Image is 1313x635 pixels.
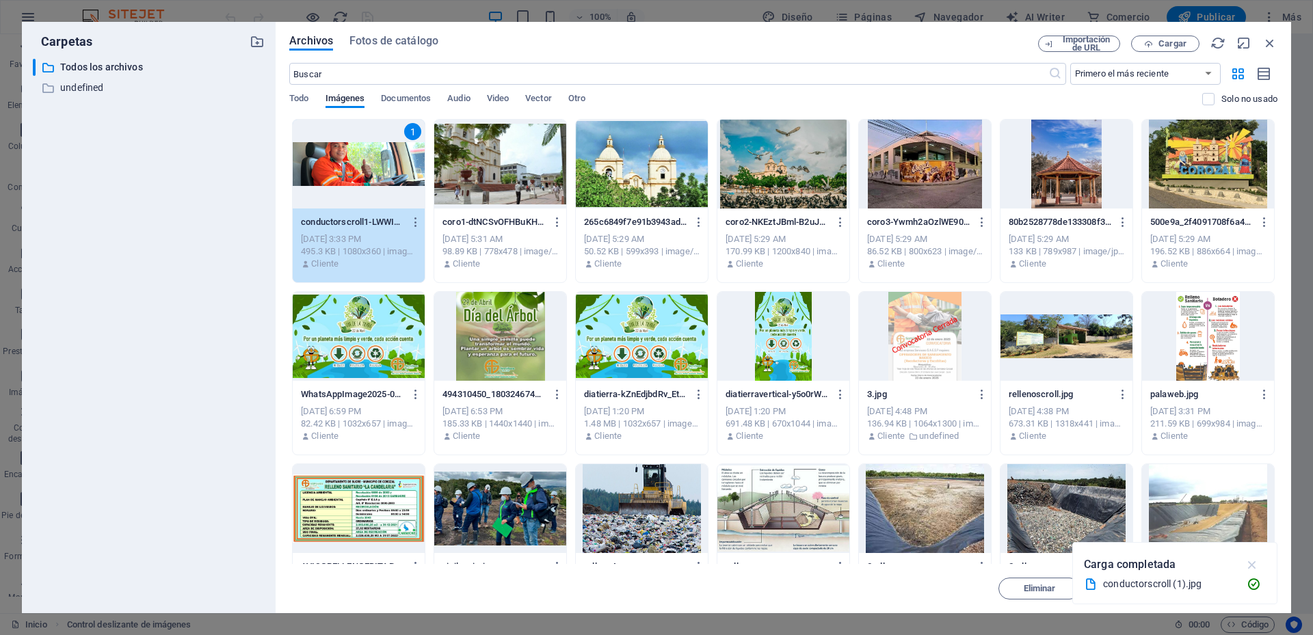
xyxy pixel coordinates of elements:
[442,216,545,228] p: coro1-dtNCSvOFHBuKHWbxm58y1g.jpg
[1009,560,1111,573] p: 2relleno.png
[1221,93,1277,105] p: Solo muestra los archivos que no están usándose en el sitio web. Los archivos añadidos durante es...
[1210,36,1225,51] i: Volver a cargar
[289,90,308,109] span: Todo
[447,90,470,109] span: Audio
[1009,388,1111,401] p: rellenoscroll.jpg
[1131,36,1199,52] button: Cargar
[404,123,421,140] div: 1
[726,245,841,258] div: 170.99 KB | 1200x840 | image/jpeg
[867,560,970,573] p: 3relleno.png
[326,90,365,109] span: Imágenes
[453,258,480,270] p: Cliente
[919,430,959,442] p: undefined
[301,216,403,228] p: conductorscroll1-LWWI8JJR5mZUlSrZslzZ2g.jpg
[594,430,622,442] p: Cliente
[33,79,265,96] div: undefined
[301,233,416,245] div: [DATE] 3:33 PM
[525,90,552,109] span: Vector
[1019,258,1046,270] p: Cliente
[33,33,92,51] p: Carpetas
[60,80,239,96] p: undefined
[453,430,480,442] p: Cliente
[301,388,403,401] p: WhatsAppImage2025-04-30at11.56.53AM-h_mu_zgaln4b7_Dxdboy-g.jpeg
[584,405,700,418] div: [DATE] 1:20 PM
[250,34,265,49] i: Crear carpeta
[1150,388,1253,401] p: palaweb.jpg
[1262,36,1277,51] i: Cerrar
[867,233,983,245] div: [DATE] 5:29 AM
[584,216,687,228] p: 265c6849f7e91b3943ade662019ac121-q0643c_ptNc-4sI41Mwuqg.jpg
[442,245,558,258] div: 98.89 KB | 778x478 | image/jpeg
[33,59,36,76] div: ​
[867,405,983,418] div: [DATE] 4:48 PM
[726,560,828,573] p: rellenoc.png
[1038,36,1120,52] button: Importación de URL
[726,216,828,228] p: coro2-NKEztJBml-B2uJfi9J70-w.jpg
[867,418,983,430] div: 136.94 KB | 1064x1300 | image/jpeg
[867,245,983,258] div: 86.52 KB | 800x623 | image/jpeg
[301,405,416,418] div: [DATE] 6:59 PM
[1009,216,1111,228] p: 80b2528778de133308f33e4d11f7cce1-apNk-t6GhJiEkYxO6aywzA.jpg
[301,560,403,573] p: AVISORELLENOEDITABLE.png
[442,233,558,245] div: [DATE] 5:31 AM
[442,405,558,418] div: [DATE] 6:53 PM
[311,258,339,270] p: Cliente
[726,233,841,245] div: [DATE] 5:29 AM
[1084,556,1176,573] p: Carga completada
[442,418,558,430] div: 185.33 KB | 1440x1440 | image/jpeg
[349,33,438,49] span: Fotos de catálogo
[736,430,763,442] p: Cliente
[1059,36,1114,52] span: Importación de URL
[1158,40,1186,48] span: Cargar
[289,63,1048,85] input: Buscar
[381,90,431,109] span: Documentos
[487,90,509,109] span: Video
[594,258,622,270] p: Cliente
[1161,430,1188,442] p: Cliente
[568,90,585,109] span: Otro
[1150,245,1266,258] div: 196.52 KB | 886x664 | image/jpeg
[1150,233,1266,245] div: [DATE] 5:29 AM
[301,418,416,430] div: 82.42 KB | 1032x657 | image/jpeg
[867,388,970,401] p: 3.jpg
[1236,36,1251,51] i: Minimizar
[584,560,687,573] p: relleno4.png
[584,388,687,401] p: diatierra-kZnEdjbdRv_EtHyE3J14Jw.png
[877,430,905,442] p: Cliente
[442,388,545,401] p: 494310450_18032467403649164_3492920471741860658_n-irCKK1QWdjkH4gDn2op7Yw.jfif
[726,418,841,430] div: 691.48 KB | 670x1044 | image/png
[289,33,333,49] span: Archivos
[736,258,763,270] p: Cliente
[998,578,1080,599] button: Eliminar
[1150,216,1253,228] p: 500e9a_2f4091708f6a4282b8a4102951798b7fmv2-TytcXNulxeIAc9s_HBr74A.jpg
[584,233,700,245] div: [DATE] 5:29 AM
[726,388,828,401] p: diatierravertical-y5o0rWW_YxjXw-uqQvfODw.png
[1150,405,1266,418] div: [DATE] 3:31 PM
[726,405,841,418] div: [DATE] 1:20 PM
[1019,430,1046,442] p: Cliente
[584,418,700,430] div: 1.48 MB | 1032x657 | image/png
[867,216,970,228] p: coro3-Ywmh2aOzlWE9024GSGbssQ.jpg
[311,430,339,442] p: Cliente
[442,560,545,573] p: vigilancia.jpg
[1009,233,1124,245] div: [DATE] 5:29 AM
[301,245,416,258] div: 495.3 KB | 1080x360 | image/jpeg
[1150,418,1266,430] div: 211.59 KB | 699x984 | image/jpeg
[877,258,905,270] p: Cliente
[1103,576,1236,592] div: conductorscroll (1).jpg
[1009,245,1124,258] div: 133 KB | 789x987 | image/jpeg
[584,245,700,258] div: 50.52 KB | 599x393 | image/jpeg
[1009,405,1124,418] div: [DATE] 4:38 PM
[1009,418,1124,430] div: 673.31 KB | 1318x441 | image/jpeg
[60,59,239,75] p: Todos los archivos
[1161,258,1188,270] p: Cliente
[1024,584,1056,593] span: Eliminar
